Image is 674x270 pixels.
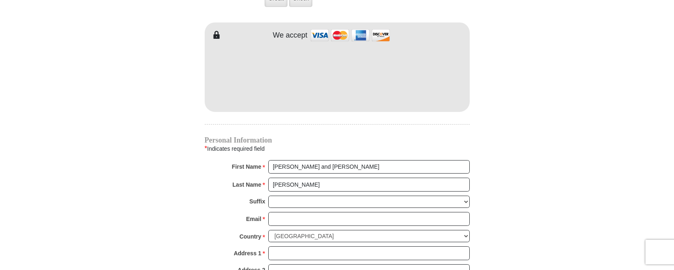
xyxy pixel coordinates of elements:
[205,143,470,154] div: Indicates required field
[232,161,261,172] strong: First Name
[239,231,261,242] strong: Country
[234,248,261,259] strong: Address 1
[250,196,265,207] strong: Suffix
[309,27,391,44] img: credit cards accepted
[205,137,470,143] h4: Personal Information
[232,179,261,190] strong: Last Name
[246,213,261,225] strong: Email
[273,31,307,40] h4: We accept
